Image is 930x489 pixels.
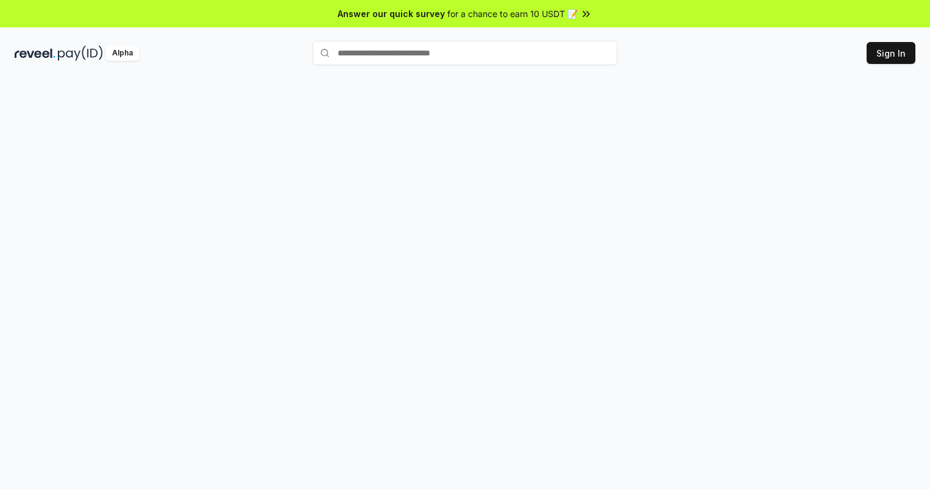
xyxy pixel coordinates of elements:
span: Answer our quick survey [338,7,445,20]
div: Alpha [105,46,140,61]
img: pay_id [58,46,103,61]
img: reveel_dark [15,46,55,61]
span: for a chance to earn 10 USDT 📝 [447,7,578,20]
button: Sign In [867,42,915,64]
